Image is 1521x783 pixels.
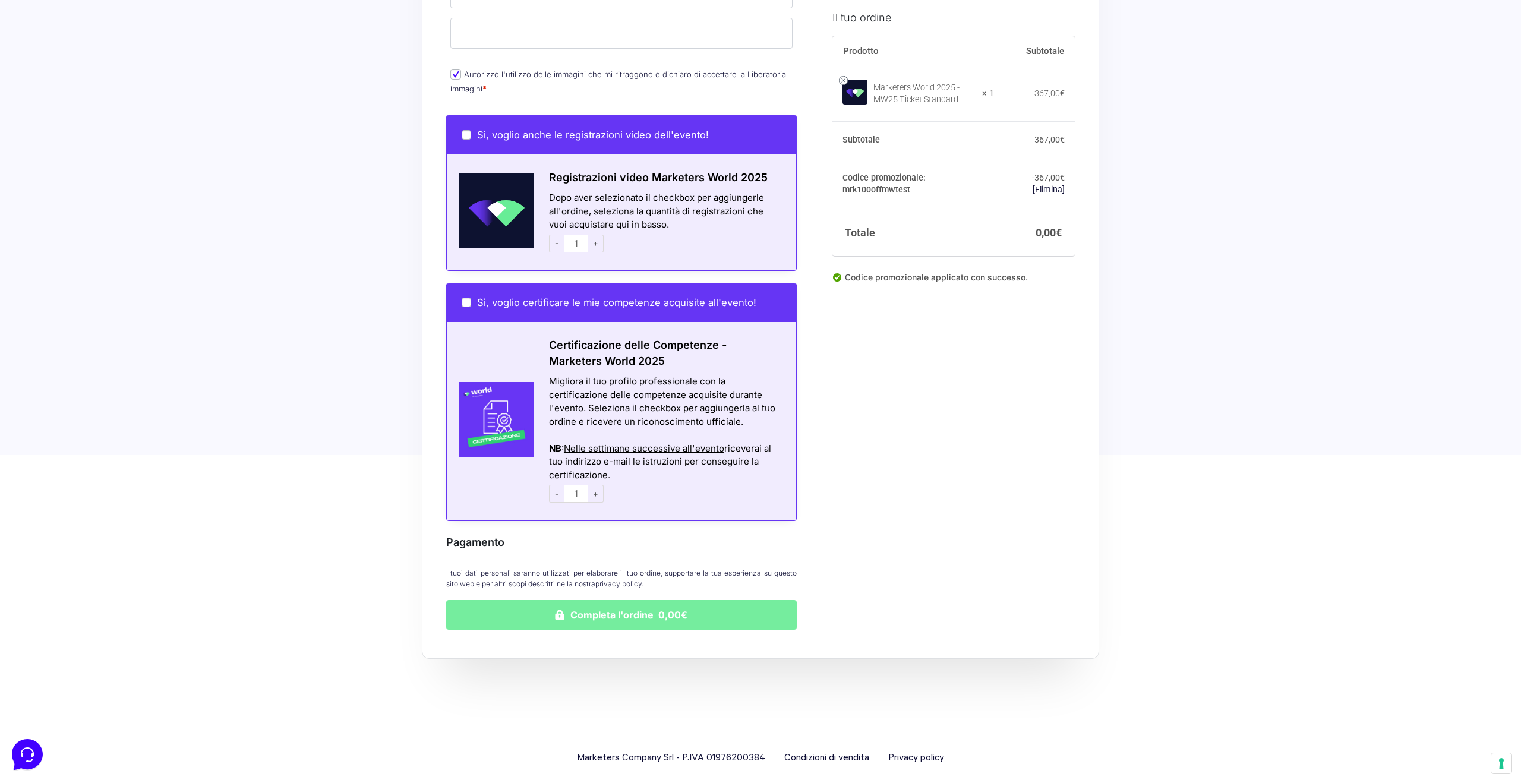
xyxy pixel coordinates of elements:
[1060,134,1065,144] span: €
[19,100,219,124] button: Inizia una conversazione
[549,339,727,367] span: Certificazione delle Competenze - Marketers World 2025
[27,173,194,185] input: Cerca un articolo...
[19,67,43,90] img: dark
[1033,184,1065,194] a: Rimuovi il codice promozionale mrk100offmwtest
[832,209,994,256] th: Totale
[10,381,83,409] button: Home
[450,69,461,80] input: Autorizzo l'utilizzo delle immagini che mi ritraggono e dichiaro di accettare la Liberatoria imma...
[577,750,765,766] span: Marketers Company Srl - P.IVA 01976200384
[446,534,797,550] h3: Pagamento
[83,381,156,409] button: Messaggi
[595,579,642,588] a: privacy policy
[564,485,588,503] input: 1
[564,443,724,454] span: Nelle settimane successive all'evento
[982,88,994,100] strong: × 1
[1036,226,1062,238] bdi: 0,00
[127,147,219,157] a: Apri Centro Assistenza
[77,107,175,116] span: Inizia una conversazione
[832,9,1075,25] h3: Il tuo ordine
[1056,226,1062,238] span: €
[10,10,200,29] h2: Ciao da Marketers 👋
[36,398,56,409] p: Home
[1034,172,1065,182] span: 367,00
[994,36,1075,67] th: Subtotale
[549,171,768,184] span: Registrazioni video Marketers World 2025
[462,298,471,307] input: Sì, voglio certificare le mie competenze acquisite all'evento!
[888,750,944,766] a: Privacy policy
[1060,89,1065,98] span: €
[462,130,471,140] input: Si, voglio anche le registrazioni video dell'evento!
[564,235,588,252] input: 1
[588,235,604,252] span: +
[1034,89,1065,98] bdi: 367,00
[477,129,709,141] span: Si, voglio anche le registrazioni video dell'evento!
[1491,753,1511,773] button: Le tue preferenze relative al consenso per le tecnologie di tracciamento
[450,70,786,93] label: Autorizzo l'utilizzo delle immagini che mi ritraggono e dichiaro di accettare la Liberatoria imma...
[588,485,604,503] span: +
[534,191,796,255] div: Dopo aver selezionato il checkbox per aggiungerle all'ordine, seleziona la quantità di registrazi...
[10,737,45,772] iframe: Customerly Messenger Launcher
[549,235,564,252] span: -
[446,600,797,630] button: Completa l'ordine 0,00€
[549,442,781,482] div: : riceverai al tuo indirizzo e-mail le istruzioni per conseguire la certificazione.
[155,381,228,409] button: Aiuto
[1034,134,1065,144] bdi: 367,00
[549,428,781,442] div: Azioni del messaggio
[57,67,81,90] img: dark
[832,121,994,159] th: Subtotale
[549,485,564,503] span: -
[19,147,93,157] span: Trova una risposta
[873,82,974,106] div: Marketers World 2025 - MW25 Ticket Standard
[832,271,1075,293] div: Codice promozionale applicato con successo.
[447,173,534,248] img: Schermata-2022-04-11-alle-18.28.41.png
[994,159,1075,209] td: -
[38,67,62,90] img: dark
[446,568,797,589] p: I tuoi dati personali saranno utilizzati per elaborare il tuo ordine, supportare la tua esperienz...
[832,36,994,67] th: Prodotto
[549,443,561,454] strong: NB
[832,159,994,209] th: Codice promozionale: mrk100offmwtest
[183,398,200,409] p: Aiuto
[19,48,101,57] span: Le tue conversazioni
[477,296,756,308] span: Sì, voglio certificare le mie competenze acquisite all'evento!
[842,79,867,104] img: Marketers World 2025 - MW25 Ticket Standard
[784,750,869,766] a: Condizioni di vendita
[103,398,135,409] p: Messaggi
[549,375,781,428] div: Migliora il tuo profilo professionale con la certificazione delle competenze acquisite durante l'...
[447,382,534,457] img: Certificazione-MW24-300x300-1.jpg
[1060,172,1065,182] span: €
